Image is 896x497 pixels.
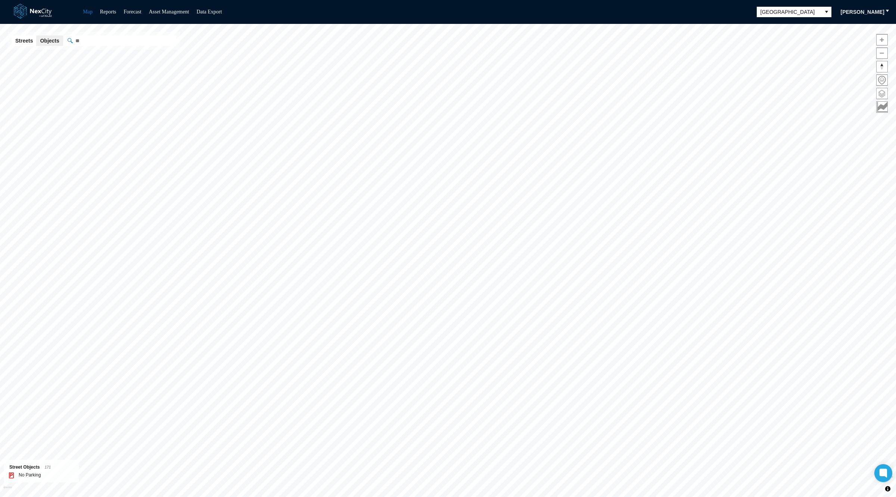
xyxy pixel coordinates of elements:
[40,37,59,44] span: Objects
[877,48,887,59] span: Zoom out
[877,34,887,45] span: Zoom in
[822,7,831,17] button: select
[876,88,888,99] button: Layers management
[100,9,116,15] a: Reports
[876,74,888,86] button: Home
[836,6,889,18] button: [PERSON_NAME]
[149,9,189,15] a: Asset Management
[876,34,888,46] button: Zoom in
[876,101,888,113] button: Key metrics
[3,486,12,495] a: Mapbox homepage
[9,463,73,471] div: Street Objects
[876,61,888,72] button: Reset bearing to north
[876,47,888,59] button: Zoom out
[760,8,818,16] span: [GEOGRAPHIC_DATA]
[196,9,222,15] a: Data Export
[124,9,141,15] a: Forecast
[883,484,892,493] button: Toggle attribution
[19,471,41,479] label: No Parking
[83,9,93,15] a: Map
[12,35,37,46] button: Streets
[841,8,884,16] span: [PERSON_NAME]
[36,35,63,46] button: Objects
[15,37,33,44] span: Streets
[44,465,51,469] span: 171
[886,485,890,493] span: Toggle attribution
